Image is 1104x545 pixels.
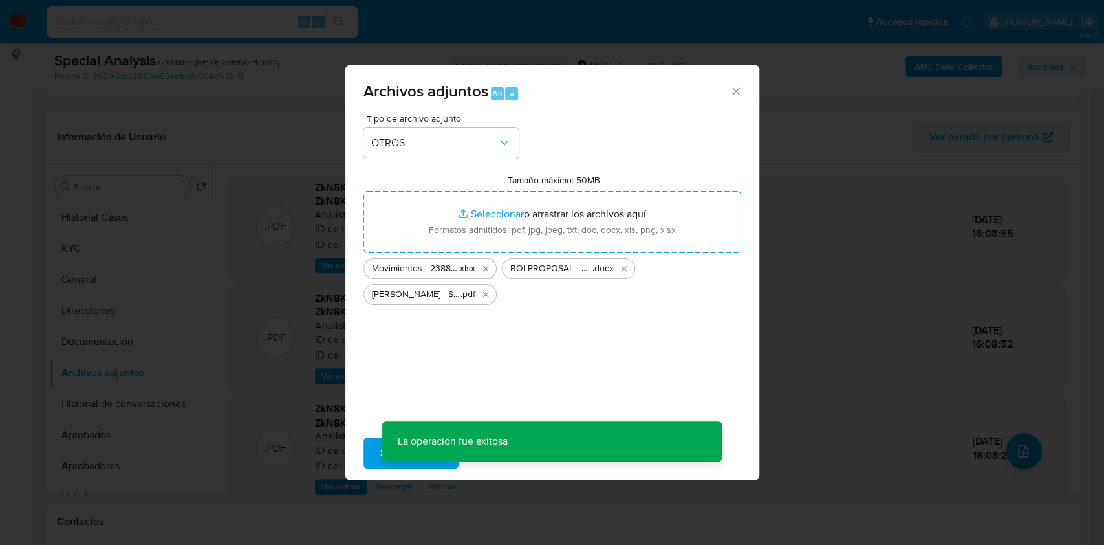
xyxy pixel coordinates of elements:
span: .xlsx [458,262,475,275]
span: Archivos adjuntos [363,80,488,102]
span: [PERSON_NAME] - SEPTIEMBRE 2025 [372,288,460,301]
button: Eliminar Yesica Yanina Fresco - NOSIS - SEPTIEMBRE 2025.pdf [478,287,493,302]
span: ROI PROPOSAL - Caselog ZkN8KeghHX6KeIBKiGHmdr2j_2025_10_06_12_01_29 [510,262,592,275]
button: Cerrar [730,85,741,96]
button: Subir archivo [363,438,459,469]
span: Alt [492,87,503,100]
span: .docx [592,262,614,275]
button: Eliminar ROI PROPOSAL - Caselog ZkN8KeghHX6KeIBKiGHmdr2j_2025_10_06_12_01_29.docx [616,261,632,276]
span: a [510,87,514,100]
ul: Archivos seleccionados [363,253,741,305]
button: OTROS [363,128,519,159]
span: OTROS [371,137,498,150]
button: Eliminar Movimientos - 238880844 - ZkN8KeghHX6KeIBKiGHmdr2j.xlsx [478,261,493,276]
span: Cancelar [481,439,523,467]
span: Tipo de archivo adjunto [367,114,522,123]
p: La operación fue exitosa [382,421,523,462]
span: Subir archivo [380,439,442,467]
label: Tamaño máximo: 50MB [508,174,600,186]
span: .pdf [460,288,475,301]
span: Movimientos - 238880844 - ZkN8KeghHX6KeIBKiGHmdr2j [372,262,458,275]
